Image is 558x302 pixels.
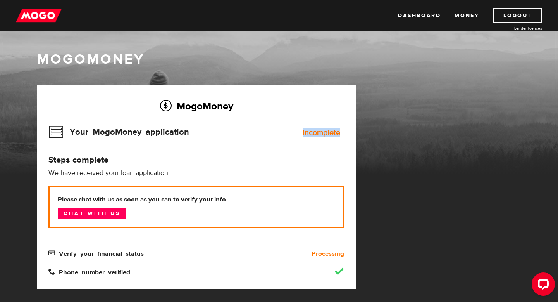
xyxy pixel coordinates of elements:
[312,249,344,259] b: Processing
[48,122,189,142] h3: Your MogoMoney application
[493,8,542,23] a: Logout
[484,25,542,31] a: Lender licences
[58,208,126,219] a: Chat with us
[398,8,441,23] a: Dashboard
[48,268,130,275] span: Phone number verified
[455,8,479,23] a: Money
[48,98,344,114] h2: MogoMoney
[48,250,144,256] span: Verify your financial status
[48,168,344,178] p: We have received your loan application
[48,154,344,165] h4: Steps complete
[58,195,335,204] b: Please chat with us as soon as you can to verify your info.
[16,8,62,23] img: mogo_logo-11ee424be714fa7cbb0f0f49df9e16ec.png
[525,269,558,302] iframe: LiveChat chat widget
[37,51,521,68] h1: MogoMoney
[303,129,340,137] div: Incomplete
